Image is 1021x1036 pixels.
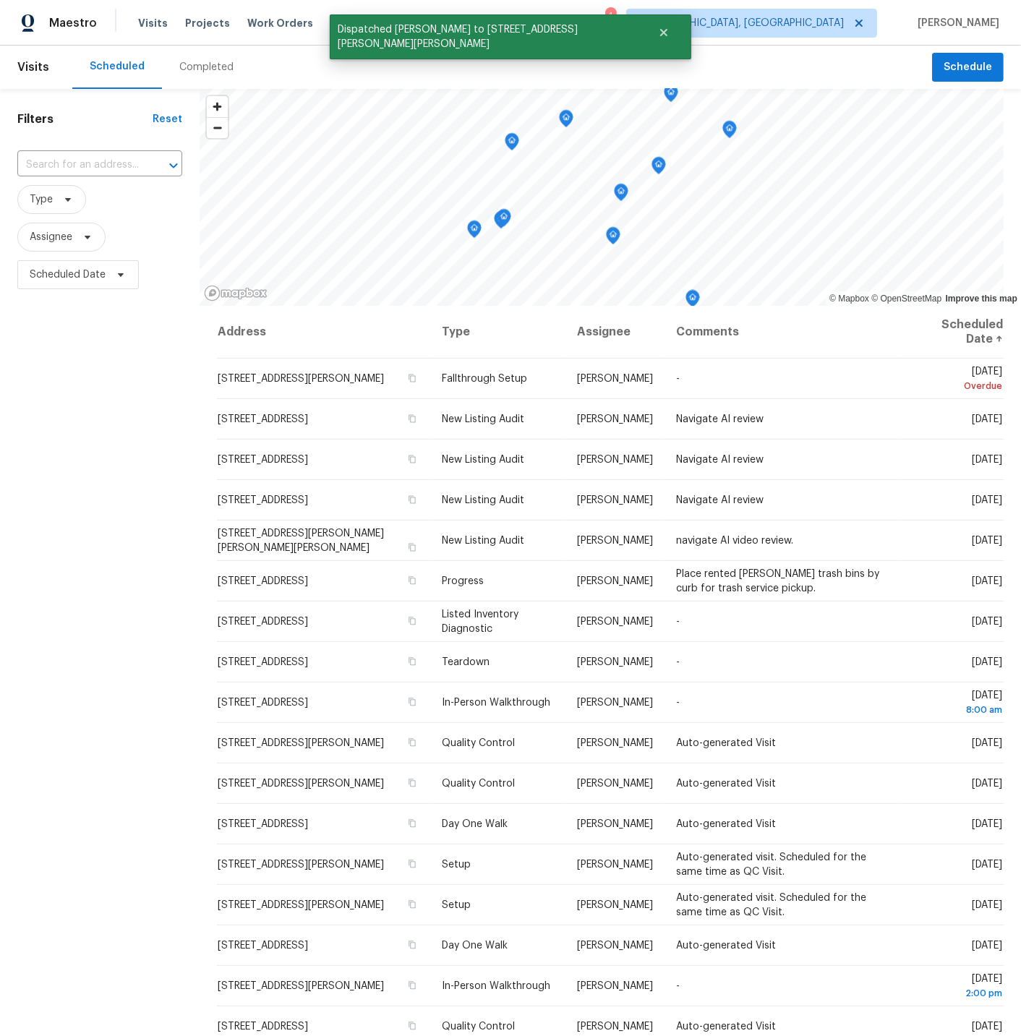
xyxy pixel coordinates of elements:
span: Assignee [30,230,72,244]
span: Setup [442,900,471,910]
span: [DATE] [973,900,1003,910]
span: [DATE] [973,576,1003,586]
span: [DATE] [973,860,1003,870]
span: [DATE] [973,1022,1003,1032]
span: [PERSON_NAME] [577,414,653,424]
span: Navigate AI review [676,495,764,505]
span: Auto-generated visit. Scheduled for the same time as QC Visit. [676,852,866,877]
button: Open [163,155,184,176]
span: [PERSON_NAME] [577,860,653,870]
button: Copy Address [406,736,419,749]
span: Auto-generated Visit [676,1022,776,1032]
button: Copy Address [406,898,419,911]
div: Map marker [652,157,666,179]
span: Maestro [49,16,97,30]
button: Copy Address [406,695,419,708]
div: Scheduled [90,59,145,74]
span: [DATE] [973,536,1003,546]
span: [PERSON_NAME] [577,374,653,384]
span: [PERSON_NAME] [577,617,653,627]
span: - [676,617,680,627]
span: [STREET_ADDRESS] [218,617,308,627]
span: [DATE] [973,657,1003,667]
div: Completed [179,60,234,74]
span: [STREET_ADDRESS] [218,495,308,505]
div: Map marker [606,227,620,249]
span: Zoom in [207,96,228,117]
span: Projects [185,16,230,30]
span: - [676,657,680,667]
span: In-Person Walkthrough [442,698,550,708]
button: Copy Address [406,655,419,668]
div: Reset [153,112,182,127]
span: Work Orders [247,16,313,30]
div: Map marker [494,211,508,234]
button: Copy Address [406,541,419,554]
span: [STREET_ADDRESS] [218,698,308,708]
span: [STREET_ADDRESS] [218,455,308,465]
span: [PERSON_NAME] [577,657,653,667]
input: Search for an address... [17,154,142,176]
span: Type [30,192,53,207]
span: Auto-generated Visit [676,779,776,789]
span: [PERSON_NAME] [577,1022,653,1032]
div: 8:00 am [912,703,1003,717]
span: [PERSON_NAME] [577,455,653,465]
span: Day One Walk [442,941,508,951]
span: [DATE] [912,690,1003,717]
div: Map marker [614,184,628,206]
canvas: Map [200,89,1004,306]
span: [STREET_ADDRESS][PERSON_NAME] [218,860,384,870]
span: [DATE] [973,819,1003,829]
span: [DATE] [973,779,1003,789]
span: [PERSON_NAME] [577,941,653,951]
button: Copy Address [406,979,419,992]
th: Assignee [565,306,665,359]
span: Day One Walk [442,819,508,829]
th: Scheduled Date ↑ [900,306,1004,359]
span: [GEOGRAPHIC_DATA], [GEOGRAPHIC_DATA] [638,16,844,30]
span: Visits [138,16,168,30]
span: [DATE] [912,974,1003,1001]
th: Comments [665,306,900,359]
span: [PERSON_NAME] [577,576,653,586]
button: Copy Address [406,938,419,951]
div: Map marker [559,110,573,132]
span: [STREET_ADDRESS][PERSON_NAME] [218,981,384,991]
a: OpenStreetMap [871,294,941,304]
span: [DATE] [912,367,1003,393]
span: [STREET_ADDRESS][PERSON_NAME] [218,374,384,384]
button: Schedule [932,53,1004,82]
span: Quality Control [442,738,515,748]
span: Fallthrough Setup [442,374,527,384]
button: Copy Address [406,776,419,789]
div: 2:00 pm [912,986,1003,1001]
span: [STREET_ADDRESS][PERSON_NAME][PERSON_NAME][PERSON_NAME] [218,528,384,553]
span: [DATE] [973,738,1003,748]
span: Teardown [442,657,490,667]
span: [PERSON_NAME] [577,779,653,789]
button: Copy Address [406,493,419,506]
span: [STREET_ADDRESS] [218,414,308,424]
div: Map marker [685,290,700,312]
button: Copy Address [406,817,419,830]
div: 4 [605,9,615,23]
div: Map marker [497,209,511,231]
span: [PERSON_NAME] [577,981,653,991]
span: Quality Control [442,779,515,789]
button: Close [640,18,688,47]
span: Auto-generated Visit [676,738,776,748]
button: Copy Address [406,857,419,870]
span: [STREET_ADDRESS] [218,1022,308,1032]
span: Visits [17,51,49,83]
span: Auto-generated visit. Scheduled for the same time as QC Visit. [676,893,866,917]
span: [STREET_ADDRESS] [218,576,308,586]
span: [PERSON_NAME] [577,819,653,829]
span: [PERSON_NAME] [577,495,653,505]
span: [STREET_ADDRESS][PERSON_NAME] [218,900,384,910]
button: Copy Address [406,453,419,466]
a: Mapbox homepage [204,285,268,301]
div: Map marker [505,133,519,155]
span: [PERSON_NAME] [577,738,653,748]
span: Scheduled Date [30,267,106,282]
